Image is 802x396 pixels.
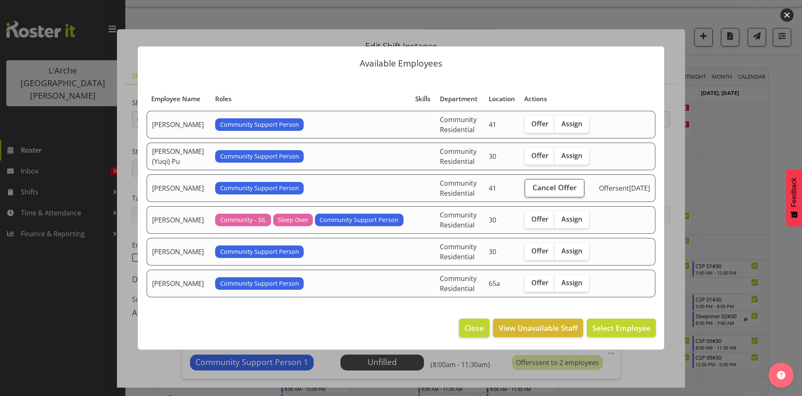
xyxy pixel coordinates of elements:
[493,319,583,337] button: View Unavailable Staff
[777,371,785,379] img: help-xxl-2.png
[489,184,496,193] span: 41
[531,120,548,128] span: Offer
[220,152,299,161] span: Community Support Person
[459,319,489,337] button: Close
[561,151,582,160] span: Assign
[489,279,500,288] span: 65a
[440,115,477,134] span: Community Residential
[489,120,496,129] span: 41
[320,215,398,225] span: Community Support Person
[440,147,477,166] span: Community Residential
[151,94,200,104] span: Employee Name
[278,215,308,225] span: Sleep Over
[440,94,477,104] span: Department
[440,210,477,230] span: Community Residential
[440,179,477,198] span: Community Residential
[220,247,299,256] span: Community Support Person
[533,182,577,193] span: Cancel Offer
[440,274,477,293] span: Community Residential
[147,111,210,138] td: [PERSON_NAME]
[147,174,210,202] td: [PERSON_NAME]
[220,279,299,288] span: Community Support Person
[415,94,430,104] span: Skills
[531,278,548,287] span: Offer
[561,247,582,255] span: Assign
[531,247,548,255] span: Offer
[489,247,496,256] span: 30
[599,183,650,193] div: Offer [DATE]
[786,169,802,226] button: Feedback - Show survey
[147,206,210,234] td: [PERSON_NAME]
[525,179,584,197] button: Cancel Offer
[215,94,231,104] span: Roles
[790,178,798,207] span: Feedback
[499,322,578,333] span: View Unavailable Staff
[561,278,582,287] span: Assign
[464,322,484,333] span: Close
[489,94,515,104] span: Location
[615,184,629,193] span: sent
[220,184,299,193] span: Community Support Person
[489,152,496,161] span: 30
[489,215,496,225] span: 30
[440,242,477,261] span: Community Residential
[524,94,547,104] span: Actions
[220,120,299,129] span: Community Support Person
[561,120,582,128] span: Assign
[146,59,656,68] p: Available Employees
[147,270,210,297] td: [PERSON_NAME]
[220,215,266,225] span: Community - SIL
[587,319,656,337] button: Select Employee
[531,215,548,223] span: Offer
[147,143,210,170] td: [PERSON_NAME] (Yuqi) Pu
[561,215,582,223] span: Assign
[592,323,650,333] span: Select Employee
[531,151,548,160] span: Offer
[147,238,210,266] td: [PERSON_NAME]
